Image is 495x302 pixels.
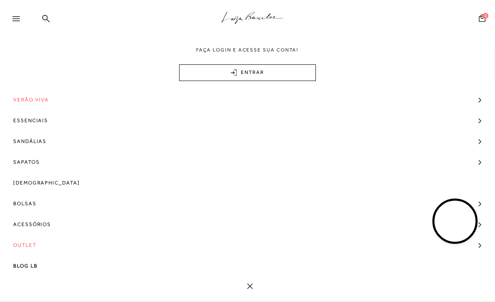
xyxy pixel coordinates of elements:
[13,235,36,255] span: Outlet
[483,13,488,19] span: 0
[13,193,36,214] span: Bolsas
[476,14,488,25] button: 0
[13,255,37,276] span: BLOG LB
[13,152,39,172] span: Sapatos
[179,64,316,81] a: ENTRAR
[13,131,46,152] span: Sandálias
[13,172,80,193] span: [DEMOGRAPHIC_DATA]
[13,89,49,110] span: Verão Viva
[13,214,51,235] span: Acessórios
[13,110,48,131] span: Essenciais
